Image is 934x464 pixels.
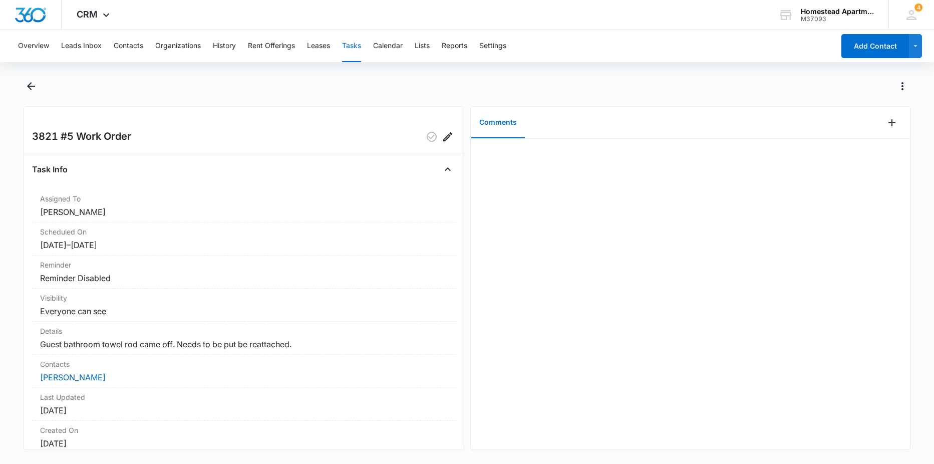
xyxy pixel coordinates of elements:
button: Leads Inbox [61,30,102,62]
button: Contacts [114,30,143,62]
div: Assigned To[PERSON_NAME] [32,189,456,222]
button: Add Contact [841,34,909,58]
button: Rent Offerings [248,30,295,62]
dt: Reminder [40,260,448,270]
div: Created On[DATE] [32,421,456,454]
button: History [213,30,236,62]
div: Scheduled On[DATE]–[DATE] [32,222,456,256]
dd: Reminder Disabled [40,272,448,284]
button: Lists [415,30,430,62]
button: Back [24,78,39,94]
dd: Everyone can see [40,305,448,317]
dt: Created On [40,425,448,435]
dt: Contacts [40,359,448,369]
button: Organizations [155,30,201,62]
button: Edit [440,129,456,145]
button: Settings [479,30,506,62]
dt: Assigned To [40,193,448,204]
dt: Scheduled On [40,226,448,237]
div: notifications count [914,4,922,12]
button: Leases [307,30,330,62]
div: VisibilityEveryone can see [32,289,456,322]
div: DetailsGuest bathroom towel rod came off. Needs to be put be reattached. [32,322,456,355]
dd: [DATE] [40,437,448,449]
dt: Visibility [40,293,448,303]
button: Overview [18,30,49,62]
a: [PERSON_NAME] [40,372,106,382]
h4: Task Info [32,163,68,175]
div: account id [801,16,874,23]
dd: [DATE] [40,404,448,416]
dd: [DATE] – [DATE] [40,239,448,251]
dt: Details [40,326,448,336]
button: Calendar [373,30,403,62]
button: Comments [471,107,525,138]
button: Close [440,161,456,177]
span: CRM [77,9,98,20]
button: Reports [442,30,467,62]
div: Last Updated[DATE] [32,388,456,421]
div: ReminderReminder Disabled [32,256,456,289]
button: Tasks [342,30,361,62]
button: Actions [894,78,910,94]
h2: 3821 #5 Work Order [32,129,131,145]
button: Add Comment [884,115,900,131]
dd: Guest bathroom towel rod came off. Needs to be put be reattached. [40,338,448,350]
div: account name [801,8,874,16]
dt: Last Updated [40,392,448,402]
dd: [PERSON_NAME] [40,206,448,218]
div: Contacts[PERSON_NAME] [32,355,456,388]
span: 4 [914,4,922,12]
